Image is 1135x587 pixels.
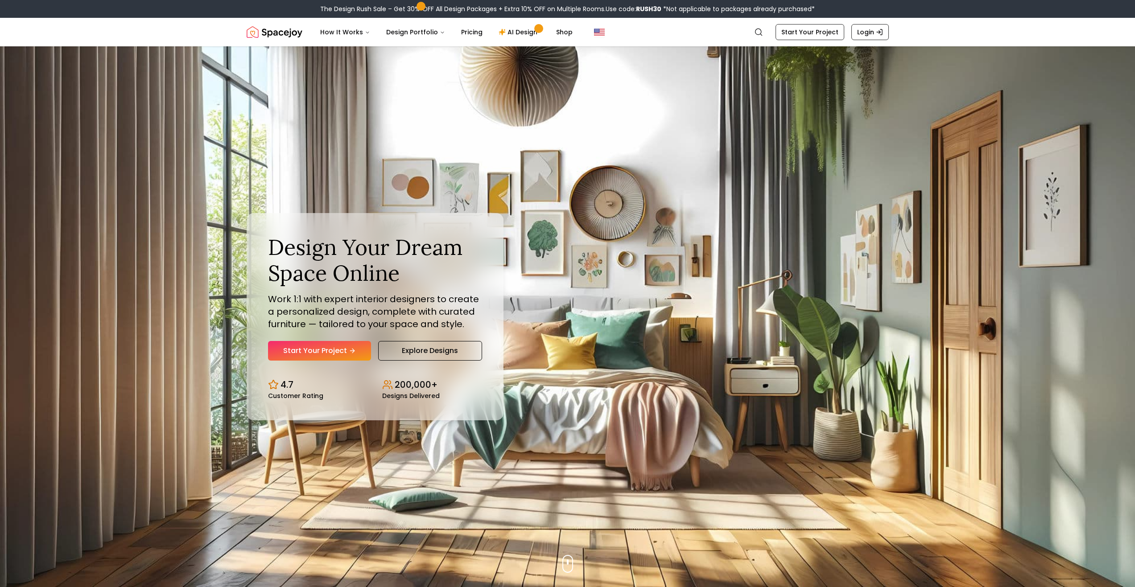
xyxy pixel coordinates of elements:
[379,23,452,41] button: Design Portfolio
[268,393,323,399] small: Customer Rating
[268,371,482,399] div: Design stats
[606,4,661,13] span: Use code:
[636,4,661,13] b: RUSH30
[776,24,844,40] a: Start Your Project
[268,234,482,286] h1: Design Your Dream Space Online
[281,378,293,391] p: 4.7
[268,341,371,361] a: Start Your Project
[378,341,482,361] a: Explore Designs
[395,378,437,391] p: 200,000+
[320,4,815,13] div: The Design Rush Sale – Get 30% OFF All Design Packages + Extra 10% OFF on Multiple Rooms.
[594,27,605,37] img: United States
[247,23,302,41] a: Spacejoy
[313,23,580,41] nav: Main
[247,23,302,41] img: Spacejoy Logo
[851,24,889,40] a: Login
[313,23,377,41] button: How It Works
[454,23,490,41] a: Pricing
[661,4,815,13] span: *Not applicable to packages already purchased*
[549,23,580,41] a: Shop
[268,293,482,330] p: Work 1:1 with expert interior designers to create a personalized design, complete with curated fu...
[382,393,440,399] small: Designs Delivered
[491,23,547,41] a: AI Design
[247,18,889,46] nav: Global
